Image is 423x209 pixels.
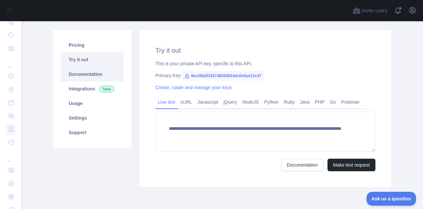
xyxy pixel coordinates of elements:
[61,38,124,52] a: Pricing
[61,111,124,125] a: Settings
[221,97,240,107] a: jQuery
[327,159,375,171] button: Make test request
[61,67,124,81] a: Documentation
[366,192,416,206] iframe: Toggle Customer Support
[155,97,178,107] a: Live test
[351,5,389,16] button: Invite users
[155,85,232,90] a: Create, rotate and manage your keys
[240,97,261,107] a: NodeJS
[5,150,16,163] div: ...
[99,86,114,92] span: New
[261,97,281,107] a: Python
[327,97,339,107] a: Go
[362,7,387,15] span: Invite users
[155,46,375,55] h2: Try it out
[5,56,16,69] div: ...
[195,97,221,107] a: Javascript
[182,71,264,81] span: 0ecf26d3334748929934dc0e5ad13c37
[155,72,375,79] div: Primary Key:
[61,81,124,96] a: Integrations New
[61,96,124,111] a: Usage
[61,52,124,67] a: Try it out
[281,97,297,107] a: Ruby
[297,97,313,107] a: Java
[155,60,375,67] div: This is your private API key, specific to this API.
[312,97,327,107] a: PHP
[339,97,362,107] a: Postman
[178,97,195,107] a: cURL
[281,159,324,171] a: Documentation
[61,125,124,140] a: Support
